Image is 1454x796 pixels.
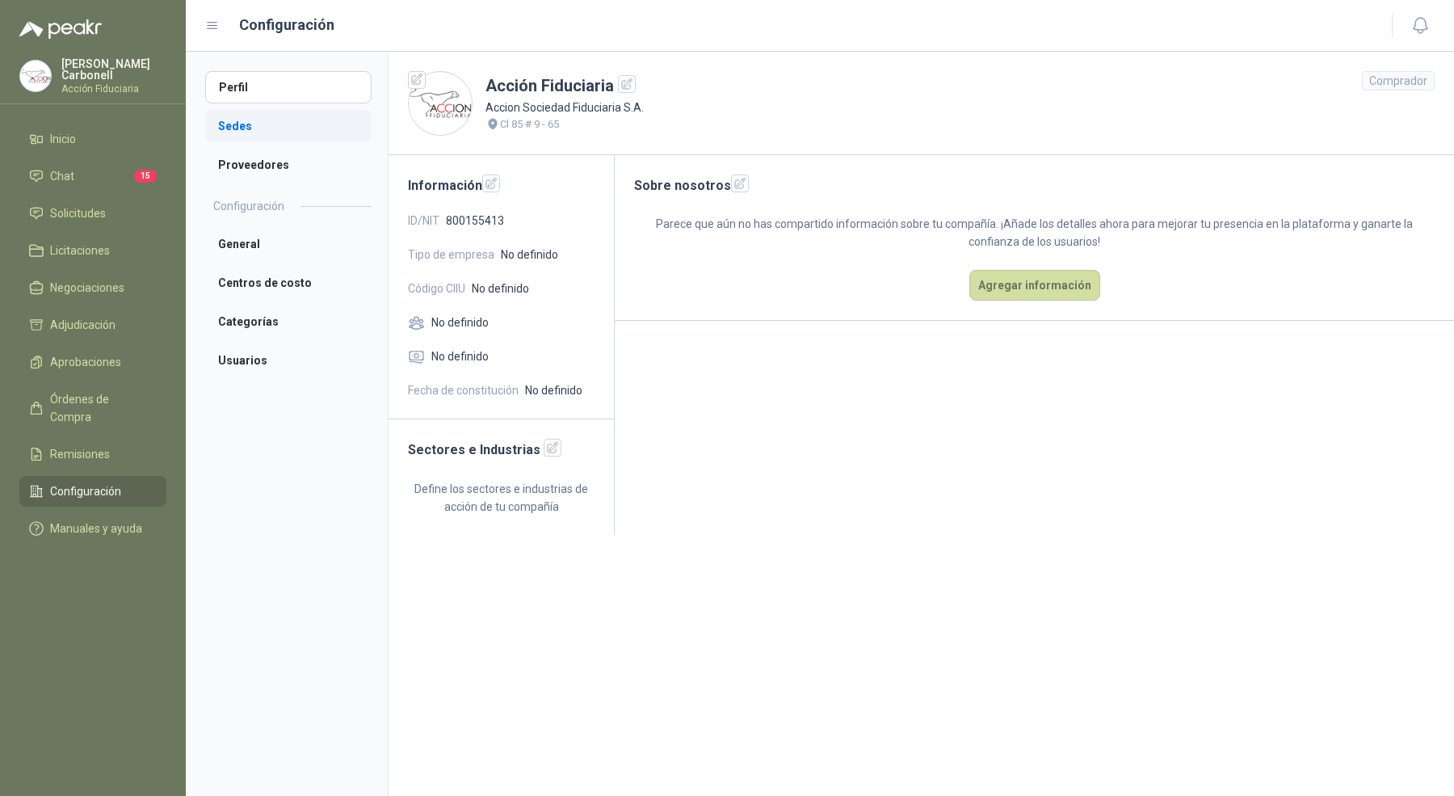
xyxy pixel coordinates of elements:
a: Centros de costo [205,267,372,299]
span: Inicio [50,130,76,148]
span: Negociaciones [50,279,124,297]
h2: Sobre nosotros [634,175,1435,196]
h1: Acción Fiduciaria [485,74,644,99]
a: Perfil [205,71,372,103]
a: Adjudicación [19,310,166,340]
a: Aprobaciones [19,347,166,377]
span: No definido [431,314,489,331]
span: 15 [134,170,157,183]
a: Configuración [19,476,166,507]
span: Solicitudes [50,204,106,222]
span: Manuales y ayuda [50,520,142,537]
span: No definido [525,381,582,399]
p: Acción Fiduciaria [61,84,166,94]
span: ID/NIT [408,212,439,230]
span: Órdenes de Compra [50,390,151,426]
img: Logo peakr [19,19,102,39]
a: Chat15 [19,161,166,192]
p: Parece que aún no has compartido información sobre tu compañía. ¡Añade los detalles ahora para me... [634,215,1435,251]
a: Licitaciones [19,235,166,266]
h2: Sectores e Industrias [408,439,595,460]
h2: Configuración [213,197,284,215]
span: Fecha de constitución [408,381,519,399]
span: Chat [50,167,74,185]
img: Company Logo [20,61,51,91]
span: Tipo de empresa [408,246,494,263]
a: Usuarios [205,344,372,377]
a: Proveedores [205,149,372,181]
span: No definido [501,246,558,263]
a: Inicio [19,124,166,154]
span: Licitaciones [50,242,110,259]
span: Adjudicación [50,316,116,334]
span: Aprobaciones [50,353,121,371]
span: No definido [431,347,489,365]
a: General [205,228,372,260]
button: Agregar información [969,270,1100,301]
p: Define los sectores e industrias de acción de tu compañía [408,480,595,516]
span: No definido [472,280,529,297]
a: Categorías [205,305,372,338]
h2: Información [408,175,595,196]
a: Sedes [205,110,372,142]
img: Company Logo [409,72,472,135]
h1: Configuración [239,14,334,36]
a: Manuales y ayuda [19,513,166,544]
a: Negociaciones [19,272,166,303]
div: Comprador [1362,71,1435,91]
span: 800155413 [446,212,504,230]
span: Configuración [50,482,121,500]
span: Código CIIU [408,280,465,297]
span: Remisiones [50,445,110,463]
a: Remisiones [19,439,166,470]
p: [PERSON_NAME] Carbonell [61,58,166,81]
a: Solicitudes [19,198,166,229]
a: Órdenes de Compra [19,384,166,432]
p: Accion Sociedad Fiduciaria S.A. [485,99,644,116]
p: Cl 85 # 9 - 65 [500,116,559,133]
